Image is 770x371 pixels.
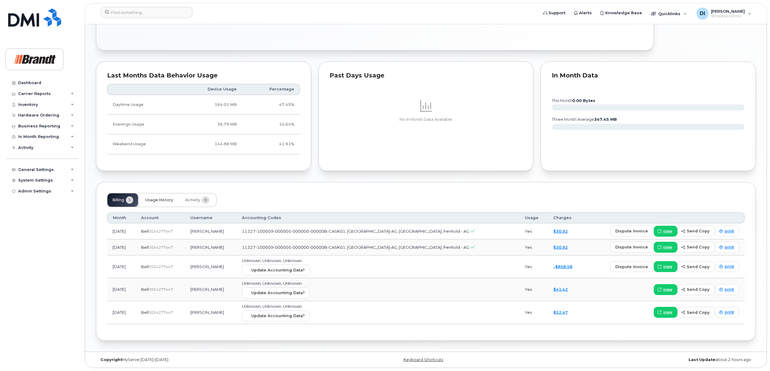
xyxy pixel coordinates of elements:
[725,287,734,292] span: print
[548,10,565,16] span: Support
[242,264,310,275] button: Update Accounting Data?
[136,212,185,223] th: Account
[141,287,149,292] span: Bell
[725,310,734,315] span: print
[663,245,672,250] span: view
[107,278,136,301] td: [DATE]
[519,278,548,301] td: Yes
[107,239,136,255] td: [DATE]
[242,287,310,298] button: Update Accounting Data?
[715,242,739,253] a: print
[141,310,149,315] span: Bell
[519,223,548,239] td: Yes
[202,196,209,204] span: 9
[610,242,653,253] button: dispute invoice
[553,287,568,292] a: $41.42
[242,229,469,234] span: 11327-100009-000005-000000-00000B-CASK01, [GEOGRAPHIC_DATA]-AG, [GEOGRAPHIC_DATA], Penhold - AG
[536,357,756,362] div: about 2 hours ago
[711,14,745,18] span: Wireless Admin
[145,198,173,202] span: Usage History
[251,313,305,319] span: Update Accounting Data?
[107,255,136,278] td: [DATE]
[551,98,595,103] text: this month
[96,357,316,362] div: MyServe [DATE]–[DATE]
[692,8,755,20] div: Dallas Isaac
[654,284,677,295] a: view
[553,310,568,315] a: $52.47
[687,310,709,315] span: send copy
[596,7,646,19] a: Knowledge Base
[519,301,548,324] td: Yes
[519,255,548,278] td: Yes
[677,261,715,272] button: send copy
[553,245,568,250] a: $30.92
[242,84,300,95] th: Percentage
[663,287,672,292] span: view
[615,264,648,270] span: dispute invoice
[107,95,178,115] td: Daytime Usage
[242,115,300,134] td: 10.64%
[615,228,648,234] span: dispute invoice
[654,226,677,237] a: view
[677,307,715,318] button: send copy
[242,134,300,154] td: 41.91%
[579,10,592,16] span: Alerts
[553,229,568,234] a: $30.92
[519,212,548,223] th: Usage
[677,226,715,237] button: send copy
[403,357,443,362] a: Keyboard Shortcuts
[539,7,570,19] a: Support
[107,134,178,154] td: Weekend Usage
[242,245,469,250] span: 11327-100009-000005-000000-00000B-CASK01, [GEOGRAPHIC_DATA]-AG, [GEOGRAPHIC_DATA], Penhold - AG
[548,212,583,223] th: Charges
[715,284,739,295] a: print
[330,73,522,79] div: Past Days Usage
[149,310,173,315] span: 0554277447
[141,245,149,250] span: Bell
[687,228,709,234] span: send copy
[330,117,522,122] p: No In Month Data Available
[725,245,734,250] span: print
[715,261,739,272] a: print
[658,11,680,16] span: Quicklinks
[107,115,178,134] td: Evenings Usage
[107,73,300,79] div: Last Months Data Behavior Usage
[242,95,300,115] td: 47.45%
[553,264,572,269] a: -$858.58
[242,310,310,321] button: Update Accounting Data?
[185,198,200,202] span: Activity
[236,212,519,223] th: Accounting Codes
[107,223,136,239] td: [DATE]
[185,239,236,255] td: [PERSON_NAME]
[101,7,192,18] input: Find something...
[149,287,173,292] span: 0554277447
[242,258,302,263] span: Unknown, Unknown, Unknown
[141,264,149,269] span: Bell
[615,244,648,250] span: dispute invoice
[687,264,709,270] span: send copy
[185,301,236,324] td: [PERSON_NAME]
[251,290,305,296] span: Update Accounting Data?
[663,264,672,269] span: view
[185,212,236,223] th: Username
[594,117,617,122] tspan: 347.45 MB
[185,223,236,239] td: [PERSON_NAME]
[647,8,691,20] div: Quicklinks
[185,255,236,278] td: [PERSON_NAME]
[610,261,653,272] button: dispute invoice
[725,264,734,269] span: print
[654,307,677,318] a: view
[654,242,677,253] a: view
[605,10,642,16] span: Knowledge Base
[107,134,300,154] tr: Friday from 6:00pm to Monday 8:00am
[107,301,136,324] td: [DATE]
[185,278,236,301] td: [PERSON_NAME]
[178,134,242,154] td: 144.88 MB
[654,261,677,272] a: view
[687,244,709,250] span: send copy
[715,307,739,318] a: print
[178,115,242,134] td: 36.79 MB
[725,228,734,234] span: print
[687,287,709,292] span: send copy
[107,115,300,134] tr: Weekdays from 6:00pm to 8:00am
